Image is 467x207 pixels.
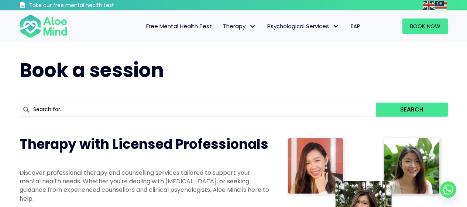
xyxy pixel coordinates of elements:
[77,19,366,34] nav: Menu
[331,21,341,32] span: Psychological Services: submenu
[20,2,154,10] a: Take our free mental health test
[435,1,447,10] img: ms
[223,22,256,30] span: Therapy
[141,19,217,34] a: Free Mental Health Test
[146,22,212,30] span: Free Mental Health Test
[435,1,448,9] a: Malay
[20,135,268,154] span: Therapy with Licensed Professionals
[217,19,262,34] a: TherapyTherapy: submenu
[423,1,435,10] img: en
[376,103,447,117] button: Search
[267,22,340,30] span: Psychological Services
[20,103,377,117] input: Search for...
[29,2,154,9] h3: Take our free mental health test
[262,19,345,34] a: Psychological ServicesPsychological Services: submenu
[402,19,448,34] a: Book Now
[247,21,258,32] span: Therapy: submenu
[410,22,440,30] span: Book Now
[20,57,164,84] span: Book a session
[351,22,360,30] span: EAP
[345,19,366,34] a: EAP
[20,168,271,203] p: Discover professional therapy and counselling services tailored to support your mental health nee...
[423,1,435,9] a: English
[20,14,68,39] img: Aloe mind Logo
[440,181,456,198] a: Whatsapp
